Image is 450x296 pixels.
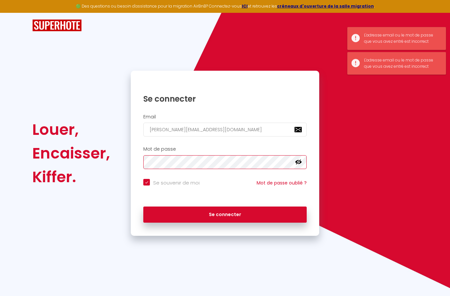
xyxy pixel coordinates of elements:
div: Louer, [32,118,110,141]
input: Ton Email [143,123,307,136]
div: Encaisser, [32,141,110,165]
div: L'adresse email ou le mot de passe que vous avez entré est incorrect [364,57,439,70]
img: SuperHote logo [32,19,82,32]
button: Ouvrir le widget de chat LiveChat [5,3,25,22]
h2: Email [143,114,307,120]
a: ICI [242,3,248,9]
h2: Mot de passe [143,146,307,152]
a: Mot de passe oublié ? [257,180,307,186]
a: créneaux d'ouverture de la salle migration [277,3,374,9]
div: L'adresse email ou le mot de passe que vous avez entré est incorrect [364,32,439,45]
div: Kiffer. [32,165,110,189]
button: Se connecter [143,207,307,223]
h1: Se connecter [143,94,307,104]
